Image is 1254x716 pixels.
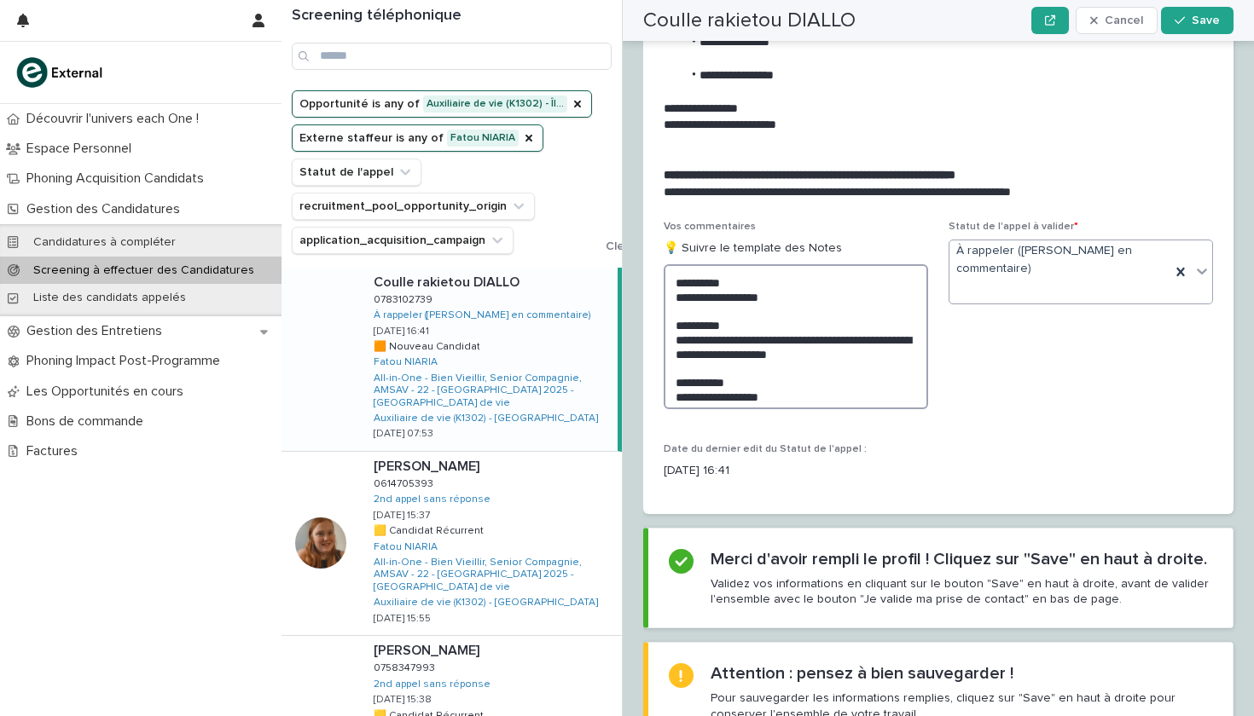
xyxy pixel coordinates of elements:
p: 💡 Suivre le template des Notes [664,240,928,257]
p: Coulle rakietou DIALLO [374,271,523,291]
a: Fatou NIARIA [374,356,438,368]
button: application_acquisition_campaign [292,227,514,254]
h2: Merci d'avoir rempli le profil ! Cliquez sur "Save" en haut à droite. [711,549,1207,569]
p: [DATE] 15:37 [374,510,430,522]
a: All-in-One - Bien Vieillir, Senior Compagnie, AMSAV - 22 - [GEOGRAPHIC_DATA] 2025 - [GEOGRAPHIC_D... [374,372,611,409]
span: Statut de l'appel à valider [949,222,1078,232]
h2: Coulle rakietou DIALLO [643,9,856,33]
p: Phoning Impact Post-Programme [20,353,234,369]
span: Save [1192,14,1220,26]
input: Search [292,43,612,70]
p: Gestion des Candidatures [20,201,194,217]
button: Save [1161,7,1234,34]
img: bc51vvfgR2QLHU84CWIQ [14,55,107,89]
p: [DATE] 15:38 [374,694,432,706]
p: Gestion des Entretiens [20,323,176,339]
button: Opportunité [292,90,592,118]
button: recruitment_pool_opportunity_origin [292,193,535,220]
p: 🟨 Candidat Récurrent [374,522,487,537]
p: 🟧 Nouveau Candidat [374,338,484,353]
p: Factures [20,443,91,459]
p: Les Opportunités en cours [20,384,197,400]
a: [PERSON_NAME][PERSON_NAME] 06147053930614705393 2nd appel sans réponse [DATE] 15:37🟨 Candidat Réc... [282,452,622,636]
p: [PERSON_NAME] [374,639,483,659]
a: Auxiliaire de vie (K1302) - [GEOGRAPHIC_DATA] [374,413,598,424]
p: Candidatures à compléter [20,235,189,250]
span: Cancel [1105,14,1143,26]
h2: Attention : pensez à bien sauvegarder ! [711,663,1013,684]
p: 0758347993 [374,659,438,674]
span: Clear all filters [606,240,687,252]
p: Bons de commande [20,413,157,430]
p: [PERSON_NAME] [374,455,483,475]
a: Coulle rakietou DIALLOCoulle rakietou DIALLO 07831027390783102739 À rappeler ([PERSON_NAME] en co... [282,268,622,452]
p: Screening à effectuer des Candidatures [20,263,268,278]
a: 2nd appel sans réponse [374,678,491,690]
p: 0614705393 [374,475,437,490]
p: 0783102739 [374,291,436,306]
p: [DATE] 16:41 [664,462,928,480]
p: [DATE] 07:53 [374,428,433,440]
a: Auxiliaire de vie (K1302) - [GEOGRAPHIC_DATA] [374,597,598,609]
p: Découvrir l'univers each One ! [20,111,212,127]
a: À rappeler ([PERSON_NAME] en commentaire) [374,309,591,321]
p: Espace Personnel [20,141,145,157]
p: Validez vos informations en cliquant sur le bouton "Save" en haut à droite, avant de valider l'en... [711,576,1212,607]
button: Statut de l'appel [292,159,421,186]
a: All-in-One - Bien Vieillir, Senior Compagnie, AMSAV - 22 - [GEOGRAPHIC_DATA] 2025 - [GEOGRAPHIC_D... [374,557,615,593]
p: Phoning Acquisition Candidats [20,170,218,187]
button: Externe staffeur [292,124,543,152]
button: Clear all filters [592,240,687,252]
span: Date du dernier edit du Statut de l'appel : [664,444,867,454]
a: Fatou NIARIA [374,541,438,553]
button: Cancel [1076,7,1158,34]
a: 2nd appel sans réponse [374,494,491,505]
span: À rappeler ([PERSON_NAME] en commentaire) [956,242,1164,278]
p: Liste des candidats appelés [20,291,200,305]
p: [DATE] 16:41 [374,326,429,338]
h1: Screening téléphonique [292,7,612,26]
span: Vos commentaires [664,222,756,232]
p: [DATE] 15:55 [374,613,431,625]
